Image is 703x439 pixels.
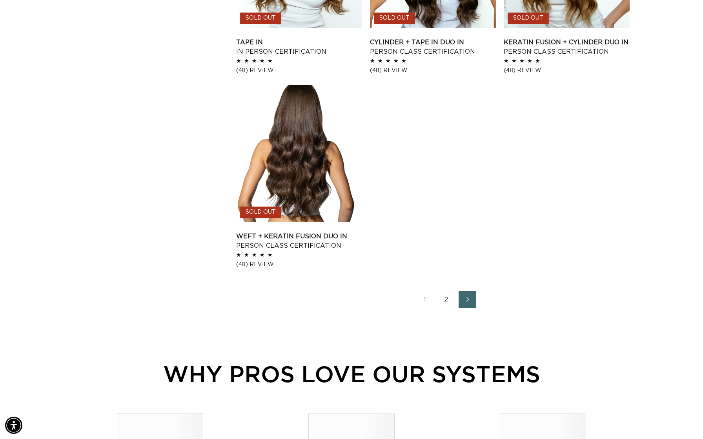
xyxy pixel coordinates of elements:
a: Weft + Keratin Fusion Duo In Person Class Certification [236,232,362,250]
nav: Pagination [236,291,656,308]
div: WHY PROS LOVE OUR SYSTEMS [47,357,656,391]
a: Page 2 [437,291,455,308]
a: Cylinder + Tape in Duo In Person Class Certification [370,38,496,56]
a: Tape In In Person Certification [236,38,362,56]
a: Page 1 [416,291,433,308]
a: Keratin Fusion + Cylinder Duo In Person Class Certification [504,38,630,56]
a: Next page [459,291,476,308]
div: Accessibility Menu [5,417,22,434]
iframe: Chat Widget [664,401,703,439]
